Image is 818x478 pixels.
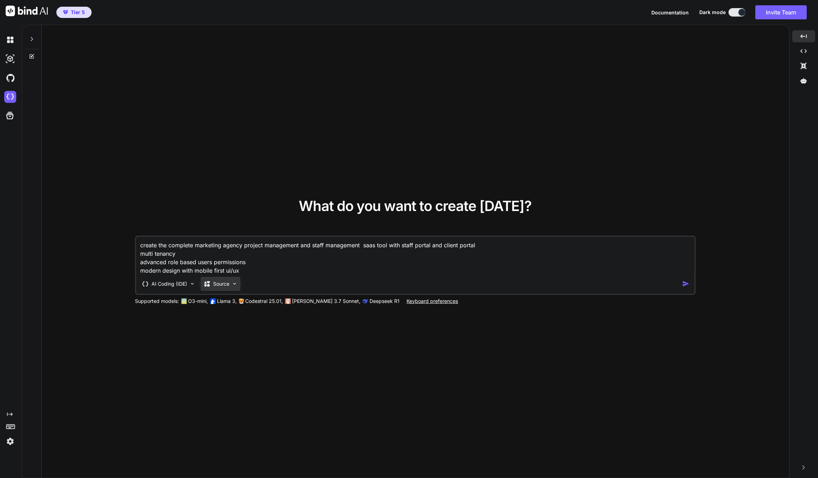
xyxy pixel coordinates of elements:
[362,298,368,304] img: claude
[231,281,237,287] img: Pick Models
[651,9,689,16] button: Documentation
[370,298,399,305] p: Deepseek R1
[56,7,92,18] button: premiumTier 5
[181,298,187,304] img: GPT-4
[189,281,195,287] img: Pick Tools
[4,91,16,103] img: cloudideIcon
[210,298,216,304] img: Llama2
[651,10,689,15] span: Documentation
[239,299,244,304] img: Mistral-AI
[151,280,187,287] p: AI Coding (IDE)
[285,298,291,304] img: claude
[71,9,85,16] span: Tier 5
[188,298,208,305] p: O3-mini,
[136,237,694,275] textarea: create the complete marketing agency project management and staff management saas tool with staff...
[699,9,726,16] span: Dark mode
[682,280,689,287] img: icon
[299,197,532,215] span: What do you want to create [DATE]?
[4,435,16,447] img: settings
[4,53,16,65] img: darkAi-studio
[755,5,807,19] button: Invite Team
[217,298,237,305] p: Llama 3,
[63,10,68,14] img: premium
[4,34,16,46] img: darkChat
[4,72,16,84] img: githubDark
[213,280,229,287] p: Source
[6,6,48,16] img: Bind AI
[245,298,283,305] p: Codestral 25.01,
[135,298,179,305] p: Supported models:
[407,298,458,305] p: Keyboard preferences
[292,298,360,305] p: [PERSON_NAME] 3.7 Sonnet,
